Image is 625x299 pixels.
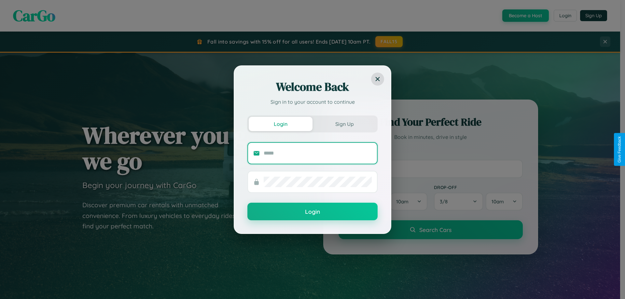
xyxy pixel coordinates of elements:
[617,136,622,163] div: Give Feedback
[247,98,378,106] p: Sign in to your account to continue
[312,117,376,131] button: Sign Up
[247,79,378,95] h2: Welcome Back
[247,203,378,220] button: Login
[249,117,312,131] button: Login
